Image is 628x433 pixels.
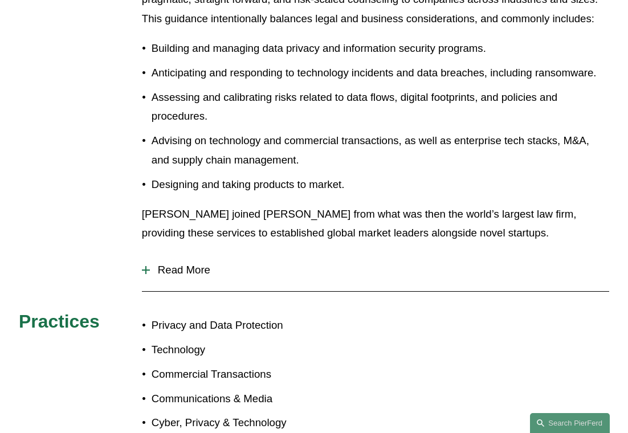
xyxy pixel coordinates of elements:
[152,316,314,335] p: Privacy and Data Protection
[152,63,609,83] p: Anticipating and responding to technology incidents and data breaches, including ransomware.
[152,389,314,409] p: Communications & Media
[142,255,609,285] button: Read More
[152,413,314,432] p: Cyber, Privacy & Technology
[150,264,609,276] span: Read More
[152,175,609,194] p: Designing and taking products to market.
[152,131,609,169] p: Advising on technology and commercial transactions, as well as enterprise tech stacks, M&A, and s...
[152,39,609,58] p: Building and managing data privacy and information security programs.
[152,340,314,360] p: Technology
[530,413,610,433] a: Search this site
[142,205,609,243] p: [PERSON_NAME] joined [PERSON_NAME] from what was then the world’s largest law firm, providing the...
[19,311,100,332] span: Practices
[152,88,609,126] p: Assessing and calibrating risks related to data flows, digital footprints, and policies and proce...
[152,365,314,384] p: Commercial Transactions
